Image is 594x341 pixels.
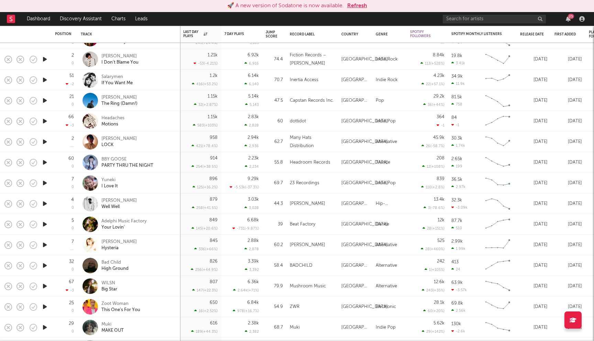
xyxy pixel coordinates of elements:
div: Indie Pop [376,323,396,332]
div: 69.8k [451,301,463,306]
div: 3,028 [244,206,259,210]
div: 7 Day Plays [224,32,249,36]
div: ZWR [290,303,299,311]
div: Muki [290,323,300,332]
a: Zoot WomanThis One's For You [101,301,140,313]
div: [DATE] [554,117,582,125]
div: [DATE] [554,241,582,249]
div: [DATE] [554,97,582,105]
div: [DATE] [520,97,548,105]
div: 896 [209,177,218,181]
a: [PERSON_NAME]The Ring (Damn!) [101,95,137,107]
div: 2.23k [248,156,259,161]
div: 5.62k [433,321,444,326]
div: 6.92k [247,53,259,57]
div: 0 [71,103,74,107]
div: 1.15k [208,94,218,99]
div: 336 ( +66 % ) [194,247,218,251]
div: Track [81,32,174,36]
svg: Chart title [482,133,513,151]
div: 2.97k [451,185,465,189]
div: [GEOGRAPHIC_DATA] [341,97,369,105]
div: 7 [71,240,74,244]
div: 125 ( +16.2 % ) [192,185,218,189]
a: HeadachesMotions [101,115,124,128]
div: Genre [376,32,400,36]
div: 189 ( +44.3 % ) [191,329,218,334]
div: Trance [376,158,390,167]
div: 2.38k [248,321,259,326]
a: Leads [130,12,152,26]
a: [PERSON_NAME]Well Well [101,198,137,210]
div: 616 [210,321,218,326]
div: First Added [554,32,579,36]
div: 1.99k [451,246,465,251]
div: 4 [71,198,74,202]
div: 16 ( +2.52 % ) [194,309,218,313]
svg: Chart title [482,92,513,109]
div: 510 [451,226,462,230]
div: WILSN [101,280,117,286]
div: 1.74k [451,143,465,148]
div: 8.84k [433,53,444,57]
div: 2,878 [244,247,259,251]
div: [DATE] [554,262,582,270]
div: BBY GOOSE [101,156,153,163]
div: 145 ( +20.6 % ) [191,226,218,231]
svg: Chart title [482,195,513,212]
div: 243 ( +35 % ) [422,288,444,293]
div: 12.6k [434,280,444,284]
div: 60 ( +20 % ) [423,309,444,313]
div: Zoot Woman [101,301,140,307]
div: 6,140 [244,82,259,86]
div: 36 ( +44 % ) [423,102,444,107]
div: Alternative [376,262,397,270]
div: Indie Pop [376,117,396,125]
div: [DATE] [520,241,548,249]
div: [DATE] [554,76,582,84]
div: 0 [71,309,74,313]
div: 6.14k [248,74,259,78]
div: 54.9 [266,303,283,311]
div: [DATE] [554,323,582,332]
div: 879 [210,197,218,202]
div: Capstan Records Inc. [290,97,334,105]
div: 60 [68,156,74,161]
div: 2.94k [247,135,259,140]
svg: Chart title [482,216,513,233]
div: 1.21k [208,53,218,57]
svg: Chart title [482,154,513,171]
div: 26 ( -58.7 % ) [421,144,444,148]
div: 24 [451,267,460,272]
div: BADCHILD [290,262,312,270]
div: [GEOGRAPHIC_DATA] [341,282,369,290]
div: -3.09k [451,205,467,210]
div: 81.5k [451,95,462,99]
div: Muki [101,321,124,328]
div: 9.29k [247,177,259,181]
div: -1 [451,123,459,127]
div: 1.15k [208,115,218,119]
div: 11.9k [451,81,465,86]
a: BBY GOOSEPARTY THRU THE NIGHT [101,156,153,169]
div: LOCK [101,142,137,148]
div: Mushroom Music [290,282,326,290]
div: 914 [210,156,218,161]
div: 2.83k [248,115,259,119]
div: 5 [71,218,74,223]
div: Alternative [376,138,397,146]
div: 74.4 [266,55,283,64]
div: 68.7 [266,323,283,332]
div: 63.9k [451,280,463,285]
div: -53 ( -4.21 % ) [194,61,218,66]
div: 70.7 [266,76,283,84]
div: 254 ( +38.5 % ) [191,164,218,169]
div: 58.4 [266,262,283,270]
div: 2,382 [245,329,259,334]
div: Spotify Monthly Listeners [451,32,503,36]
div: 3.41k [451,61,465,65]
div: 0 [71,330,74,333]
div: 2.65k [451,157,462,161]
svg: Chart title [482,71,513,89]
div: Record Label [290,32,331,36]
